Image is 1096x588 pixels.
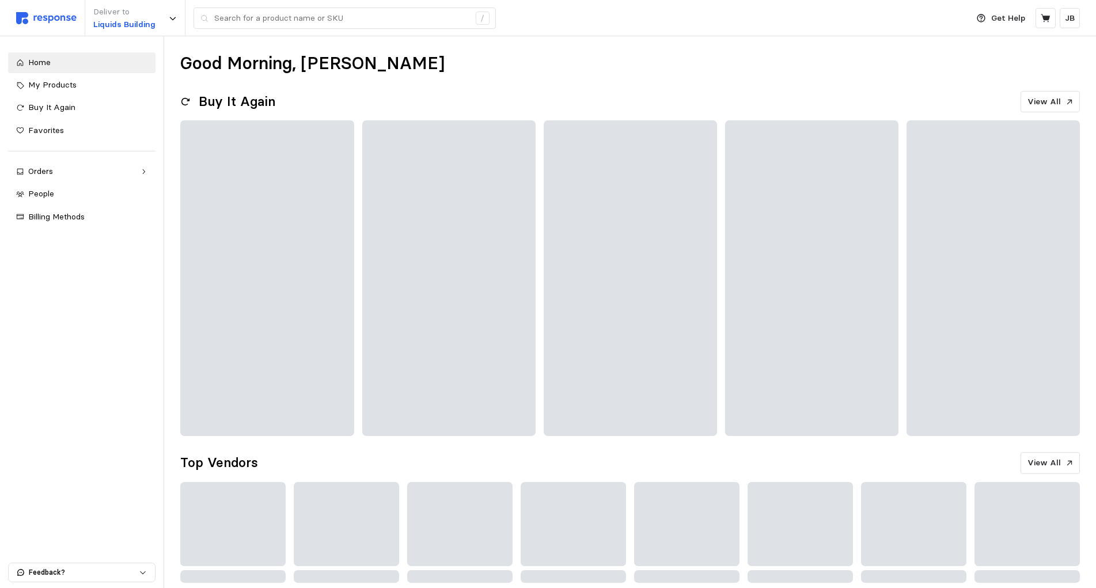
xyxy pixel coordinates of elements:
[970,7,1032,29] button: Get Help
[8,184,156,204] a: People
[28,188,54,199] span: People
[476,12,490,25] div: /
[1027,457,1061,469] p: View All
[28,125,64,135] span: Favorites
[1060,8,1080,28] button: JB
[8,52,156,73] a: Home
[16,12,77,24] img: svg%3e
[8,161,156,182] a: Orders
[1021,91,1080,113] button: View All
[29,567,139,578] p: Feedback?
[8,75,156,96] a: My Products
[991,12,1025,25] p: Get Help
[180,454,258,472] h2: Top Vendors
[9,563,155,582] button: Feedback?
[93,6,156,18] p: Deliver to
[8,97,156,118] a: Buy It Again
[1065,12,1075,25] p: JB
[8,120,156,141] a: Favorites
[1027,96,1061,108] p: View All
[28,79,77,90] span: My Products
[8,207,156,227] a: Billing Methods
[28,165,135,178] div: Orders
[28,57,51,67] span: Home
[180,52,445,75] h1: Good Morning, [PERSON_NAME]
[214,8,469,29] input: Search for a product name or SKU
[1021,452,1080,474] button: View All
[28,102,75,112] span: Buy It Again
[93,18,156,31] p: Liquids Building
[28,211,85,222] span: Billing Methods
[199,93,275,111] h2: Buy It Again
